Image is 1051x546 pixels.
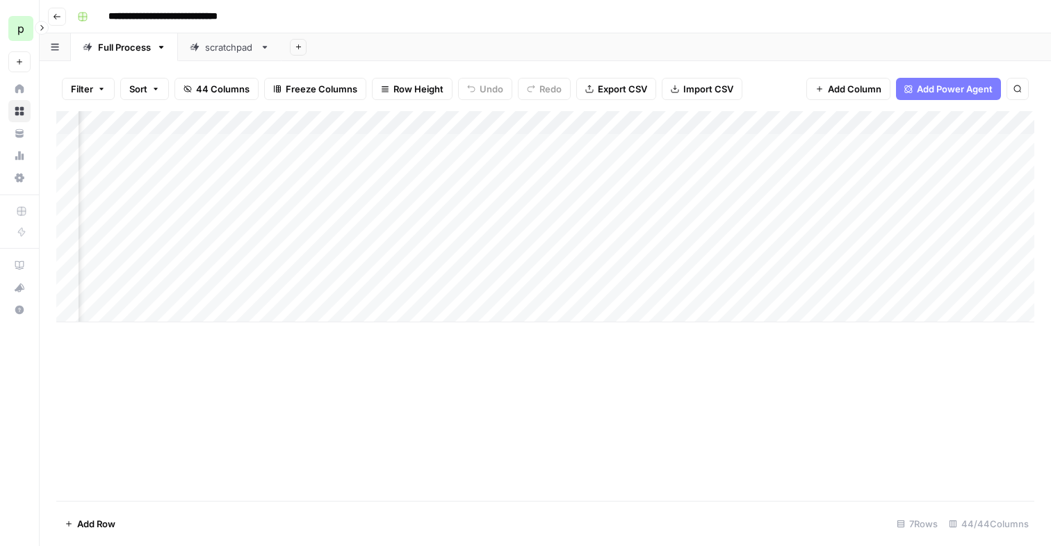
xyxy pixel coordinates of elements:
[178,33,282,61] a: scratchpad
[683,82,733,96] span: Import CSV
[196,82,250,96] span: 44 Columns
[17,20,24,37] span: p
[372,78,453,100] button: Row Height
[480,82,503,96] span: Undo
[77,517,115,531] span: Add Row
[9,277,30,298] div: What's new?
[891,513,943,535] div: 7 Rows
[518,78,571,100] button: Redo
[98,40,151,54] div: Full Process
[539,82,562,96] span: Redo
[120,78,169,100] button: Sort
[174,78,259,100] button: 44 Columns
[393,82,443,96] span: Row Height
[71,33,178,61] a: Full Process
[8,144,31,167] a: Usage
[576,78,656,100] button: Export CSV
[8,122,31,144] a: Your Data
[8,11,31,46] button: Workspace: paulcorp
[264,78,366,100] button: Freeze Columns
[205,40,254,54] div: scratchpad
[71,82,93,96] span: Filter
[129,82,147,96] span: Sort
[286,82,357,96] span: Freeze Columns
[8,167,31,189] a: Settings
[917,82,993,96] span: Add Power Agent
[943,513,1034,535] div: 44/44 Columns
[598,82,647,96] span: Export CSV
[896,78,1001,100] button: Add Power Agent
[8,78,31,100] a: Home
[662,78,742,100] button: Import CSV
[8,276,31,299] button: What's new?
[56,513,124,535] button: Add Row
[458,78,512,100] button: Undo
[62,78,115,100] button: Filter
[8,100,31,122] a: Browse
[806,78,890,100] button: Add Column
[8,299,31,321] button: Help + Support
[8,254,31,276] a: AirOps Academy
[828,82,881,96] span: Add Column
